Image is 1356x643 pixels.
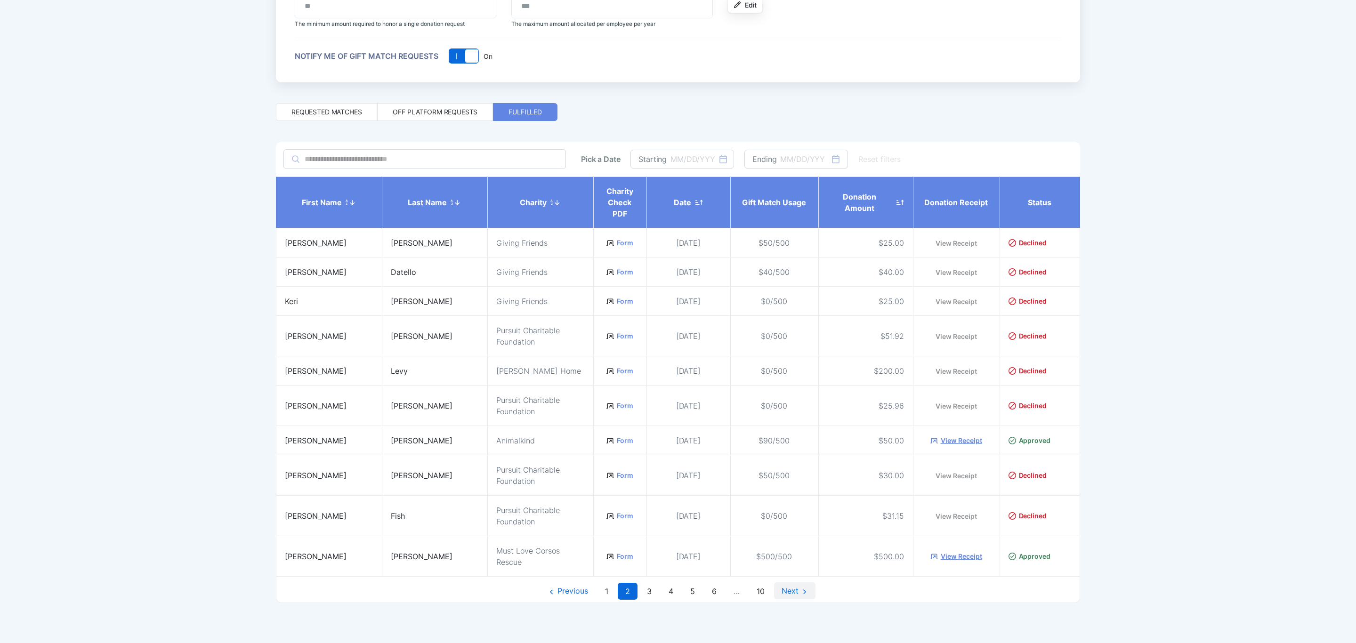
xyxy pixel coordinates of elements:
[617,436,633,445] a: Form
[818,228,913,257] td: $25.00
[818,386,913,426] td: $25.96
[1009,511,1071,521] div: Declined
[496,506,560,526] span: Pursuit Charitable Foundation
[391,366,408,376] span: Levy
[581,154,620,164] div: Pick a Date
[1009,267,1071,277] div: Declined
[936,332,977,340] a: View Receipt
[1009,297,1071,306] div: Declined
[922,197,991,208] div: Donation Receipt
[818,426,913,455] td: $50.00
[730,455,818,496] td: $50/500
[646,257,730,287] td: [DATE]
[617,297,633,306] a: Form
[496,197,584,208] div: Charity
[936,367,977,375] a: View Receipt
[617,401,633,410] a: Form
[391,401,452,410] span: [PERSON_NAME]
[639,583,659,600] a: Page 3
[285,366,347,376] span: [PERSON_NAME]
[295,20,465,27] span: The minimum amount required to honor a single donation request
[730,426,818,455] td: $90/500
[749,583,772,600] a: Page 10
[602,185,638,219] div: Charity Check PDF
[393,107,477,117] div: Off platform requests
[646,455,730,496] td: [DATE]
[936,239,977,247] a: View Receipt
[1009,401,1071,410] div: Declined
[752,154,776,164] div: Ending
[730,316,818,356] td: $0/500
[730,386,818,426] td: $0/500
[617,238,633,248] a: Form
[391,267,416,277] span: Datello
[818,316,913,356] td: $51.92
[646,287,730,316] td: [DATE]
[818,257,913,287] td: $40.00
[670,154,715,164] div: MM/DD/YYY
[391,471,452,480] span: [PERSON_NAME]
[818,455,913,496] td: $30.00
[617,366,633,376] a: Form
[655,197,721,208] div: Date
[496,465,560,486] span: Pursuit Charitable Foundation
[936,512,977,520] a: View Receipt
[391,238,452,248] span: [PERSON_NAME]
[483,52,492,60] div: On
[941,552,982,561] a: View Receipt
[285,267,347,277] span: [PERSON_NAME]
[285,297,298,306] span: Keri
[1009,197,1071,208] div: Status
[291,107,362,117] div: Requested matches
[646,228,730,257] td: [DATE]
[391,331,452,341] span: [PERSON_NAME]
[780,154,825,164] div: MM/DD/YYY
[1009,331,1071,341] div: Declined
[730,257,818,287] td: $40/500
[391,297,452,306] span: [PERSON_NAME]
[511,20,655,27] span: The maximum amount allocated per employee per year
[730,356,818,386] td: $0/500
[496,238,548,248] span: Giving Friends
[496,436,535,445] span: Animalkind
[496,546,560,567] span: Must Love Corsos Rescue
[496,326,560,346] span: Pursuit Charitable Foundation
[730,536,818,577] td: $500/500
[818,496,913,536] td: $31.15
[726,583,747,600] span: …
[285,197,373,208] div: First name
[739,197,809,208] div: Gift Match Usage
[818,356,913,386] td: $200.00
[618,583,638,600] a: Page 2
[1009,238,1071,248] div: Declined
[827,191,904,214] div: Donation Amount
[818,287,913,316] td: $25.00
[285,331,347,341] span: [PERSON_NAME]
[541,586,815,596] nav: Pagination
[936,268,977,276] a: View Receipt
[646,316,730,356] td: [DATE]
[285,471,347,480] span: [PERSON_NAME]
[936,297,977,305] a: View Receipt
[646,496,730,536] td: [DATE]
[704,583,724,600] a: Page 6...
[858,153,901,165] div: Reset filters
[617,552,633,561] a: Form
[661,583,681,600] a: Page 4
[496,395,560,416] span: Pursuit Charitable Foundation
[730,287,818,316] td: $0/500
[646,356,730,386] td: [DATE]
[936,402,977,410] a: View Receipt
[285,436,347,445] span: [PERSON_NAME]
[1009,436,1071,445] div: Approved
[646,386,730,426] td: [DATE]
[1009,552,1071,561] div: Approved
[941,436,982,445] a: View Receipt
[285,401,347,410] span: [PERSON_NAME]
[391,197,479,208] div: Last name
[496,267,548,277] span: Giving Friends
[285,552,347,561] span: [PERSON_NAME]
[617,511,633,521] a: Form
[730,228,818,257] td: $50/500
[638,154,667,164] div: Starting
